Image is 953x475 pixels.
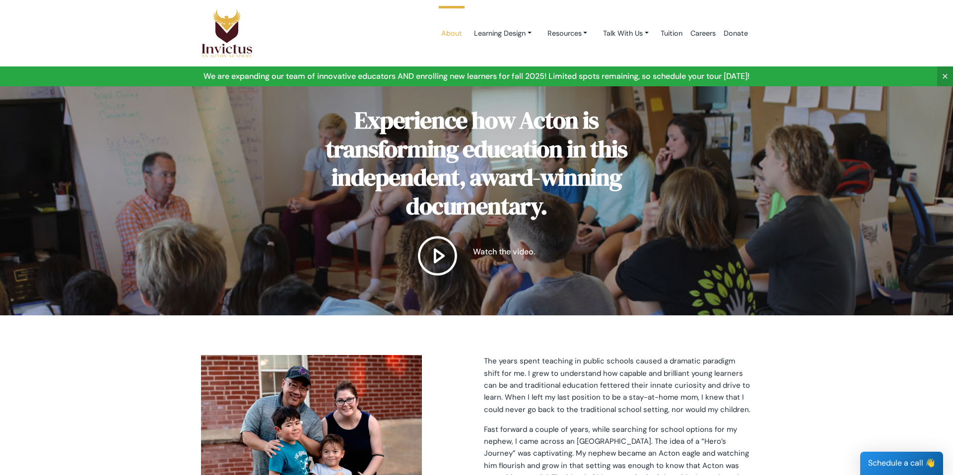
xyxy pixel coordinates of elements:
a: Learning Design [466,24,540,43]
img: play button [418,236,458,276]
div: Schedule a call 👋 [860,452,943,475]
p: The years spent teaching in public schools caused a dramatic paradigm shift for me. I grew to und... [484,355,752,415]
a: Donate [720,12,752,55]
a: About [437,12,466,55]
a: Tuition [657,12,686,55]
h2: Experience how Acton is transforming education in this independent, award-winning documentary. [295,106,658,220]
a: Watch the video. [295,236,658,276]
p: Watch the video. [473,246,535,258]
a: Talk With Us [595,24,657,43]
a: Careers [686,12,720,55]
img: Logo [201,8,253,58]
a: Resources [540,24,596,43]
